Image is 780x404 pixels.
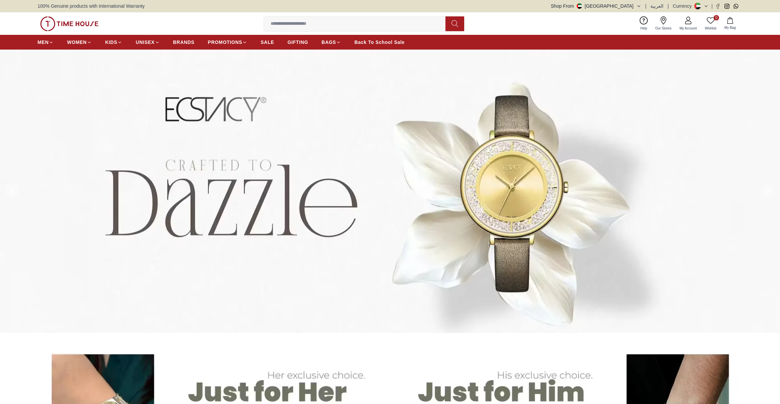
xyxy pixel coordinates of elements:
[711,3,713,9] span: |
[638,26,650,31] span: Help
[322,36,341,48] a: BAGS
[38,39,49,46] span: MEN
[67,36,92,48] a: WOMEN
[38,3,145,9] span: 100% Genuine products with International Warranty
[173,39,195,46] span: BRANDS
[653,26,674,31] span: Our Stores
[636,15,651,32] a: Help
[136,36,159,48] a: UNISEX
[551,3,641,9] button: Shop From[GEOGRAPHIC_DATA]
[714,15,719,20] span: 0
[38,36,54,48] a: MEN
[651,15,676,32] a: Our Stores
[715,4,720,9] a: Facebook
[105,36,122,48] a: KIDS
[701,15,720,32] a: 0Wishlist
[208,39,242,46] span: PROMOTIONS
[673,3,695,9] div: Currency
[208,36,247,48] a: PROMOTIONS
[287,39,308,46] span: GIFTING
[322,39,336,46] span: BAGS
[40,16,98,31] img: ...
[261,39,274,46] span: SALE
[667,3,669,9] span: |
[720,16,740,31] button: My Bag
[67,39,87,46] span: WOMEN
[287,36,308,48] a: GIFTING
[173,36,195,48] a: BRANDS
[105,39,117,46] span: KIDS
[136,39,154,46] span: UNISEX
[645,3,647,9] span: |
[733,4,738,9] a: Whatsapp
[702,26,719,31] span: Wishlist
[261,36,274,48] a: SALE
[650,3,663,9] button: العربية
[722,25,738,30] span: My Bag
[677,26,700,31] span: My Account
[354,39,405,46] span: Back To School Sale
[724,4,729,9] a: Instagram
[577,3,582,9] img: United Arab Emirates
[354,36,405,48] a: Back To School Sale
